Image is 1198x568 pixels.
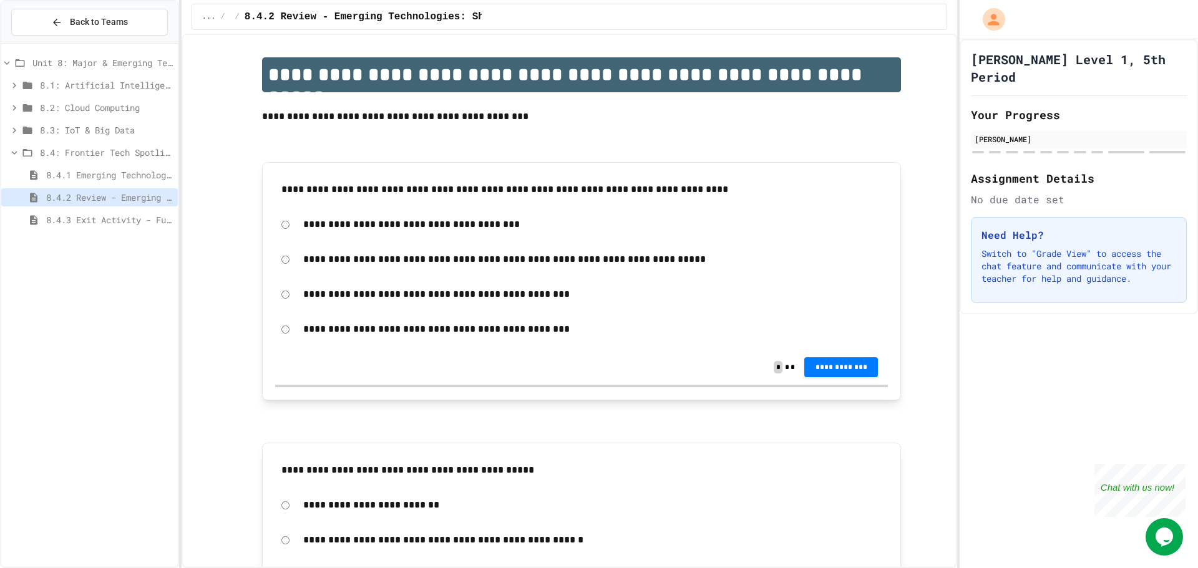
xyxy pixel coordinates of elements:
span: 8.4.2 Review - Emerging Technologies: Shaping Our Digital Future [46,191,173,204]
h3: Need Help? [981,228,1176,243]
span: 8.2: Cloud Computing [40,101,173,114]
span: / [235,12,240,22]
iframe: chat widget [1094,464,1186,517]
span: / [220,12,225,22]
div: My Account [970,5,1008,34]
span: 8.4: Frontier Tech Spotlight [40,146,173,159]
span: 8.3: IoT & Big Data [40,123,173,137]
span: 8.1: Artificial Intelligence Basics [40,79,173,92]
span: 8.4.3 Exit Activity - Future Tech Challenge [46,213,173,226]
h1: [PERSON_NAME] Level 1, 5th Period [971,51,1187,85]
span: 8.4.1 Emerging Technologies: Shaping Our Digital Future [46,168,173,181]
span: Unit 8: Major & Emerging Technologies [32,56,173,69]
p: Switch to "Grade View" to access the chat feature and communicate with your teacher for help and ... [981,248,1176,285]
h2: Assignment Details [971,170,1187,187]
button: Back to Teams [11,9,168,36]
h2: Your Progress [971,106,1187,123]
div: No due date set [971,192,1187,207]
iframe: chat widget [1146,518,1186,556]
span: ... [202,12,216,22]
span: Back to Teams [70,16,128,29]
div: [PERSON_NAME] [975,133,1183,145]
span: 8.4.2 Review - Emerging Technologies: Shaping Our Digital Future [245,9,628,24]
